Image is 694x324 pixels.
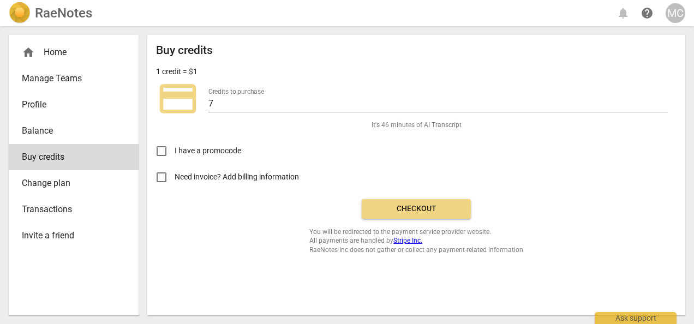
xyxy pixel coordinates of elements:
[362,199,471,219] button: Checkout
[22,46,117,59] div: Home
[156,66,198,77] p: 1 credit = $1
[666,3,685,23] button: MC
[637,3,657,23] a: Help
[22,124,117,137] span: Balance
[22,72,117,85] span: Manage Teams
[9,2,31,24] img: Logo
[22,46,35,59] span: home
[9,118,139,144] a: Balance
[22,177,117,190] span: Change plan
[9,223,139,249] a: Invite a friend
[156,77,200,121] span: credit_card
[9,2,92,24] a: LogoRaeNotes
[22,203,117,216] span: Transactions
[9,92,139,118] a: Profile
[22,229,117,242] span: Invite a friend
[641,7,654,20] span: help
[372,121,462,130] span: It's 46 minutes of AI Transcript
[208,88,264,95] label: Credits to purchase
[22,151,117,164] span: Buy credits
[9,144,139,170] a: Buy credits
[9,196,139,223] a: Transactions
[22,98,117,111] span: Profile
[175,171,301,183] span: Need invoice? Add billing information
[393,237,422,244] a: Stripe Inc.
[9,39,139,65] div: Home
[595,312,677,324] div: Ask support
[309,227,523,255] span: You will be redirected to the payment service provider website. All payments are handled by RaeNo...
[9,65,139,92] a: Manage Teams
[35,5,92,21] h2: RaeNotes
[156,44,213,57] h2: Buy credits
[370,203,462,214] span: Checkout
[175,145,241,157] span: I have a promocode
[9,170,139,196] a: Change plan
